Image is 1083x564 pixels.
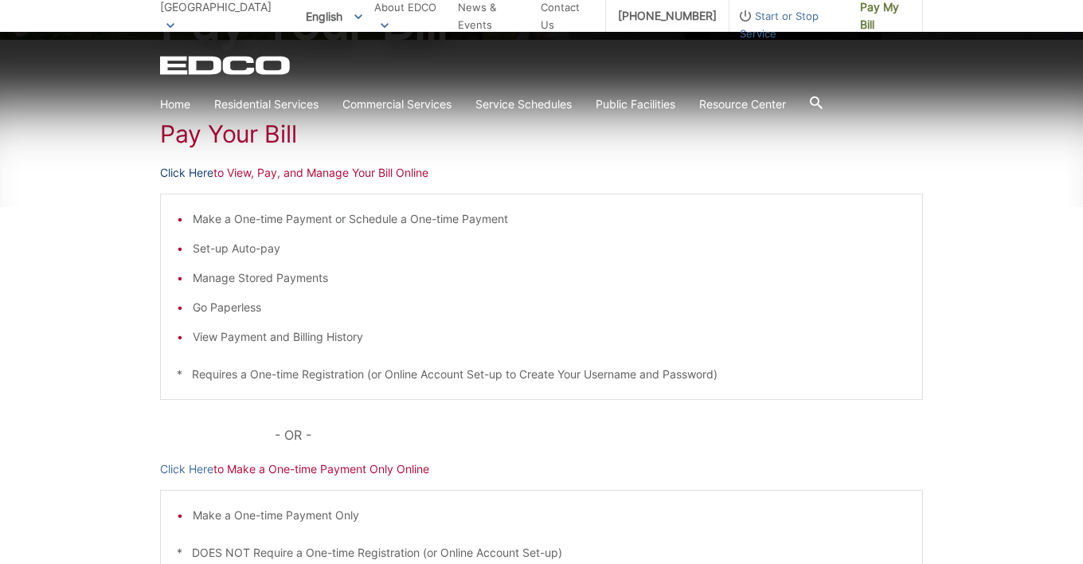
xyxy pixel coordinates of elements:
[193,328,906,346] li: View Payment and Billing History
[596,96,675,113] a: Public Facilities
[160,119,923,148] h1: Pay Your Bill
[193,210,906,228] li: Make a One-time Payment or Schedule a One-time Payment
[160,460,213,478] a: Click Here
[160,164,213,182] a: Click Here
[275,424,923,446] p: - OR -
[342,96,452,113] a: Commercial Services
[193,240,906,257] li: Set-up Auto-pay
[699,96,786,113] a: Resource Center
[160,56,292,75] a: EDCD logo. Return to the homepage.
[160,164,923,182] p: to View, Pay, and Manage Your Bill Online
[214,96,319,113] a: Residential Services
[193,269,906,287] li: Manage Stored Payments
[177,366,906,383] p: * Requires a One-time Registration (or Online Account Set-up to Create Your Username and Password)
[160,460,923,478] p: to Make a One-time Payment Only Online
[294,3,374,29] span: English
[160,96,190,113] a: Home
[475,96,572,113] a: Service Schedules
[193,507,906,524] li: Make a One-time Payment Only
[177,544,906,562] p: * DOES NOT Require a One-time Registration (or Online Account Set-up)
[193,299,906,316] li: Go Paperless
